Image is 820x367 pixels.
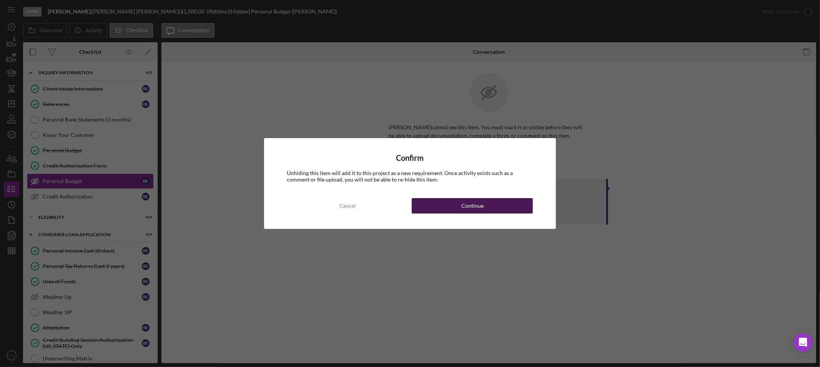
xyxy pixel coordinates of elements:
[339,198,356,214] div: Cancel
[287,153,533,162] h4: Confirm
[461,198,484,214] div: Continue
[287,198,408,214] button: Cancel
[412,198,533,214] button: Continue
[794,333,812,352] div: Open Intercom Messenger
[287,170,533,182] div: Unhiding this item will add it to this project as a new requirement. Once activity exists such as...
